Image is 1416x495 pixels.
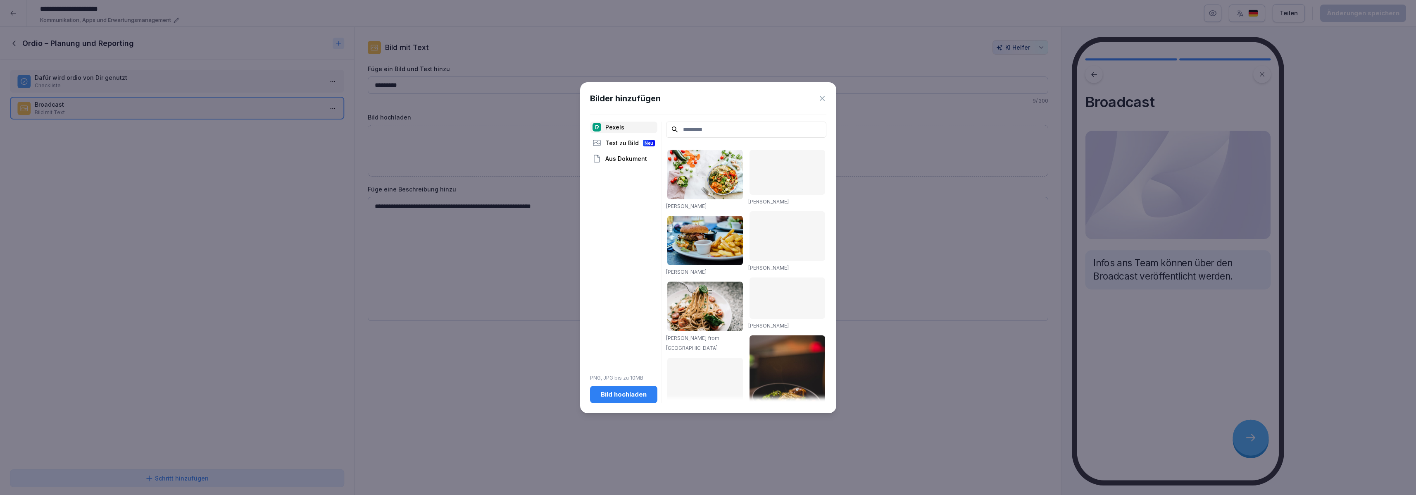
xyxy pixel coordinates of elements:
h1: Bilder hinzufügen [590,92,661,105]
p: PNG, JPG bis zu 10MB [590,374,657,382]
div: Neu [643,140,655,146]
div: Text zu Bild [590,137,657,149]
a: [PERSON_NAME] [666,269,707,275]
a: [PERSON_NAME] [748,323,789,329]
a: [PERSON_NAME] from [GEOGRAPHIC_DATA] [666,335,719,351]
div: Pexels [590,122,657,133]
a: [PERSON_NAME] [748,265,789,271]
button: Bild hochladen [590,386,657,403]
img: pexels.png [593,123,601,132]
a: [PERSON_NAME] [748,198,789,205]
a: [PERSON_NAME] [666,203,707,209]
div: Aus Dokument [590,153,657,165]
div: Bild hochladen [597,390,651,399]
